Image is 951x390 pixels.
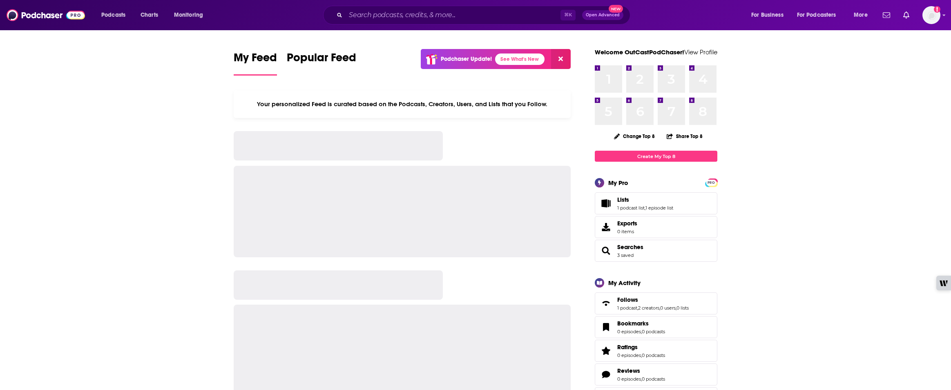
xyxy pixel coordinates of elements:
span: Bookmarks [595,316,717,338]
button: Change Top 8 [609,131,660,141]
a: Welcome OutCastPodChaser! [595,48,684,56]
span: , [645,205,645,211]
span: Ratings [595,340,717,362]
span: My Feed [234,51,277,69]
a: Show notifications dropdown [900,8,913,22]
a: Popular Feed [287,51,356,76]
span: 0 items [617,229,637,234]
a: Show notifications dropdown [880,8,893,22]
span: PRO [706,180,716,186]
div: Search podcasts, credits, & more... [331,6,638,25]
a: 3 saved [617,252,634,258]
span: Exports [617,220,637,227]
img: Podchaser - Follow, Share and Rate Podcasts [7,7,85,23]
span: Charts [141,9,158,21]
a: View Profile [684,48,717,56]
a: Ratings [617,343,665,351]
span: Follows [617,296,638,303]
button: open menu [792,9,848,22]
a: 0 episodes [617,329,641,334]
div: Your personalized Feed is curated based on the Podcasts, Creators, Users, and Lists that you Follow. [234,90,571,118]
button: open menu [848,9,878,22]
span: For Podcasters [797,9,836,21]
a: 0 podcasts [642,376,665,382]
a: Reviews [598,369,614,380]
span: , [641,329,642,334]
span: Logged in as OutCastPodChaser [922,6,940,24]
button: open menu [168,9,214,22]
a: Lists [598,198,614,209]
a: Searches [598,245,614,256]
a: PRO [706,179,716,185]
a: Charts [135,9,163,22]
div: My Pro [608,179,628,187]
a: 0 podcasts [642,352,665,358]
input: Search podcasts, credits, & more... [346,9,560,22]
span: , [659,305,660,311]
a: 1 episode list [645,205,673,211]
span: Follows [595,292,717,314]
a: See What's New [495,53,545,65]
a: Reviews [617,367,665,374]
span: ⌘ K [560,10,576,20]
span: Popular Feed [287,51,356,69]
span: , [676,305,676,311]
a: My Feed [234,51,277,76]
a: Exports [595,216,717,238]
a: Ratings [598,345,614,357]
a: 1 podcast list [617,205,645,211]
span: For Business [751,9,784,21]
span: Exports [598,221,614,233]
a: Follows [598,298,614,309]
a: 0 episodes [617,352,641,358]
button: Open AdvancedNew [582,10,623,20]
button: Share Top 8 [666,128,703,144]
a: Bookmarks [617,320,665,327]
a: 1 podcast [617,305,637,311]
p: Podchaser Update! [441,56,492,62]
button: open menu [746,9,794,22]
span: Podcasts [101,9,125,21]
img: User Profile [922,6,940,24]
span: , [641,376,642,382]
a: Lists [617,196,673,203]
a: Create My Top 8 [595,151,717,162]
span: Reviews [595,363,717,386]
span: , [637,305,638,311]
button: Show profile menu [922,6,940,24]
a: Searches [617,243,643,251]
span: Searches [595,240,717,262]
span: Ratings [617,343,638,351]
a: Bookmarks [598,321,614,333]
span: Open Advanced [586,13,620,17]
a: 0 podcasts [642,329,665,334]
svg: Add a profile image [934,6,940,13]
span: Bookmarks [617,320,649,327]
a: 0 lists [676,305,689,311]
a: 2 creators [638,305,659,311]
a: 0 episodes [617,376,641,382]
span: Reviews [617,367,640,374]
a: Follows [617,296,689,303]
span: New [609,5,623,13]
button: open menu [96,9,136,22]
span: Monitoring [174,9,203,21]
span: More [854,9,868,21]
span: Lists [595,192,717,214]
span: , [641,352,642,358]
span: Lists [617,196,629,203]
div: My Activity [608,279,641,287]
a: 0 users [660,305,676,311]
